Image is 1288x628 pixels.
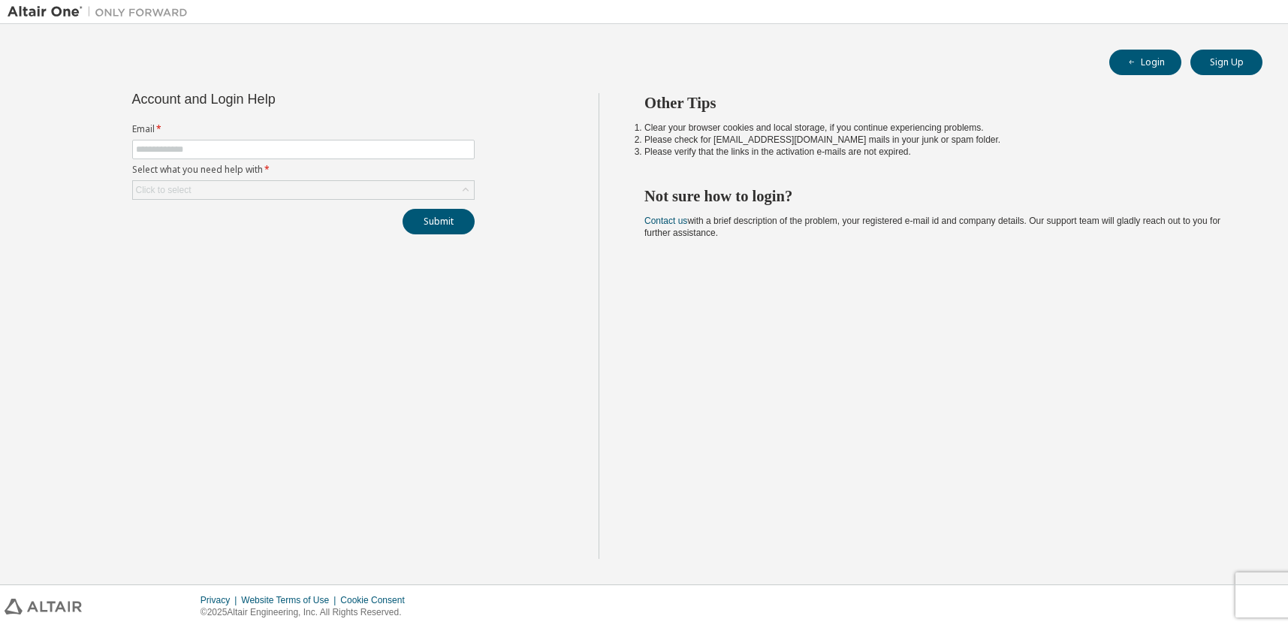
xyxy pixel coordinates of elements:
[644,216,687,226] a: Contact us
[136,184,192,196] div: Click to select
[132,164,475,176] label: Select what you need help with
[1109,50,1181,75] button: Login
[644,146,1235,158] li: Please verify that the links in the activation e-mails are not expired.
[644,216,1220,238] span: with a brief description of the problem, your registered e-mail id and company details. Our suppo...
[644,122,1235,134] li: Clear your browser cookies and local storage, if you continue experiencing problems.
[5,599,82,614] img: altair_logo.svg
[403,209,475,234] button: Submit
[1190,50,1262,75] button: Sign Up
[644,93,1235,113] h2: Other Tips
[201,594,241,606] div: Privacy
[8,5,195,20] img: Altair One
[201,606,414,619] p: © 2025 Altair Engineering, Inc. All Rights Reserved.
[132,93,406,105] div: Account and Login Help
[644,186,1235,206] h2: Not sure how to login?
[644,134,1235,146] li: Please check for [EMAIL_ADDRESS][DOMAIN_NAME] mails in your junk or spam folder.
[132,123,475,135] label: Email
[241,594,340,606] div: Website Terms of Use
[340,594,413,606] div: Cookie Consent
[133,181,474,199] div: Click to select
